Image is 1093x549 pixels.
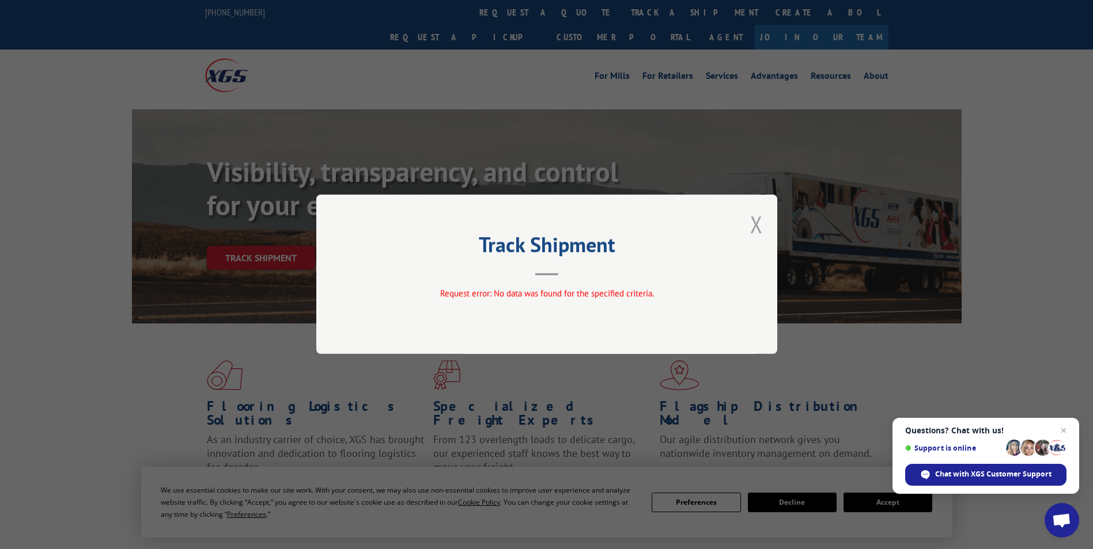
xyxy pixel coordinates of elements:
[1057,424,1071,437] span: Close chat
[440,288,653,299] span: Request error: No data was found for the specified criteria.
[935,469,1052,479] span: Chat with XGS Customer Support
[374,237,720,258] h2: Track Shipment
[1045,503,1079,537] div: Open chat
[750,209,763,239] button: Close modal
[905,426,1066,435] span: Questions? Chat with us!
[905,444,1002,452] span: Support is online
[905,464,1066,486] div: Chat with XGS Customer Support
